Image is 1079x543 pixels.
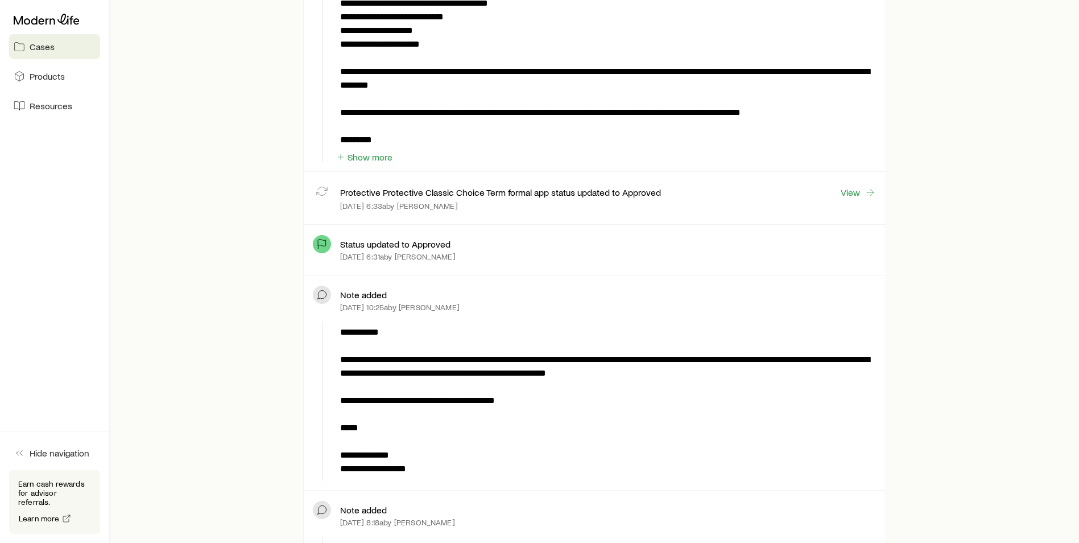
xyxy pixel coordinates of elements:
p: Protective Protective Classic Choice Term formal app status updated to Approved [340,187,661,198]
span: Products [30,71,65,82]
p: Earn cash rewards for advisor referrals. [18,479,91,507]
a: Products [9,64,100,89]
p: [DATE] 10:25a by [PERSON_NAME] [340,303,460,312]
p: [DATE] 6:33a by [PERSON_NAME] [340,201,457,211]
button: Show more [336,152,393,163]
span: Resources [30,100,72,112]
a: Cases [9,34,100,59]
span: Cases [30,41,55,52]
button: Hide navigation [9,441,100,466]
a: View [840,186,877,199]
p: Note added [340,504,387,516]
p: Note added [340,289,387,301]
p: [DATE] 8:18a by [PERSON_NAME] [340,518,454,527]
p: Status updated to Approved [340,238,450,250]
span: Hide navigation [30,447,89,459]
p: [DATE] 6:31a by [PERSON_NAME] [340,252,455,261]
a: Resources [9,93,100,118]
span: Learn more [19,515,60,523]
div: Earn cash rewards for advisor referrals.Learn more [9,470,100,534]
